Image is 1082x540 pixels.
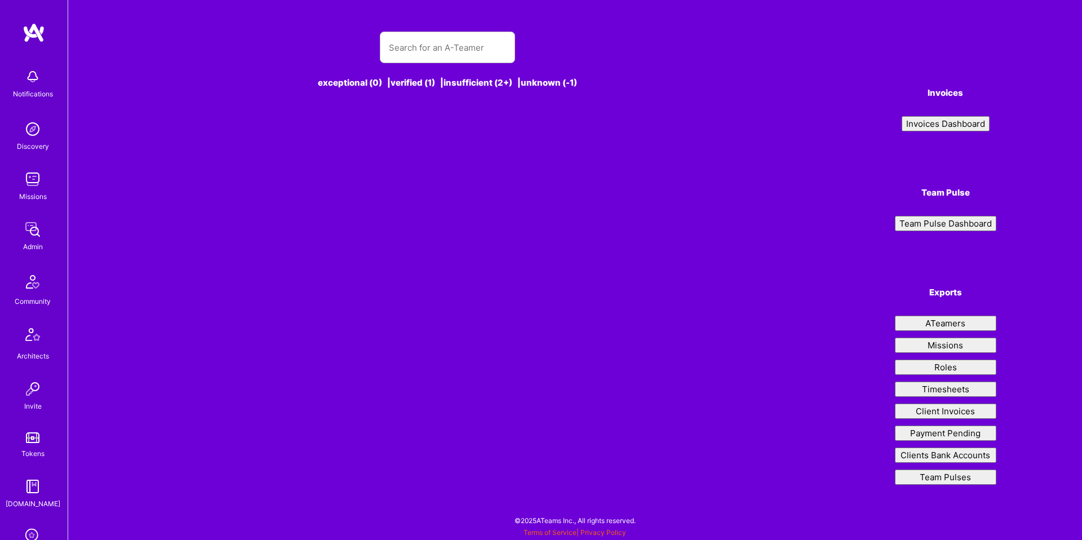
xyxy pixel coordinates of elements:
button: Invoices Dashboard [902,116,990,131]
img: Community [19,268,46,295]
img: teamwork [21,168,44,191]
a: Terms of Service [524,528,577,537]
button: Team Pulses [895,470,996,485]
a: Invoices Dashboard [895,116,996,131]
div: exceptional (0) | verified (1) | insufficient (2+) | unknown (-1) [154,77,741,88]
div: Missions [19,191,47,202]
div: Invite [24,400,42,412]
button: Payment Pending [895,426,996,441]
button: Missions [895,338,996,353]
div: Tokens [21,448,45,459]
div: Community [15,295,51,307]
img: discovery [21,118,44,140]
input: Search for an A-Teamer [389,33,506,62]
div: © 2025 ATeams Inc., All rights reserved. [68,506,1082,534]
div: Architects [17,350,49,362]
div: Notifications [13,88,53,100]
img: admin teamwork [21,218,44,241]
img: tokens [26,432,39,443]
span: | [524,528,626,537]
div: [DOMAIN_NAME] [6,498,60,510]
h4: Team Pulse [895,188,996,198]
img: logo [23,23,45,43]
button: ATeamers [895,316,996,331]
img: guide book [21,475,44,498]
img: bell [21,65,44,88]
button: Roles [895,360,996,375]
img: Invite [21,378,44,400]
h4: Invoices [895,88,996,98]
button: Clients Bank Accounts [895,448,996,463]
div: Discovery [17,140,49,152]
img: Architects [19,323,46,350]
button: Client Invoices [895,404,996,419]
button: Timesheets [895,382,996,397]
button: Team Pulse Dashboard [895,216,996,231]
a: Privacy Policy [580,528,626,537]
h4: Exports [895,287,996,298]
div: Admin [23,241,43,253]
